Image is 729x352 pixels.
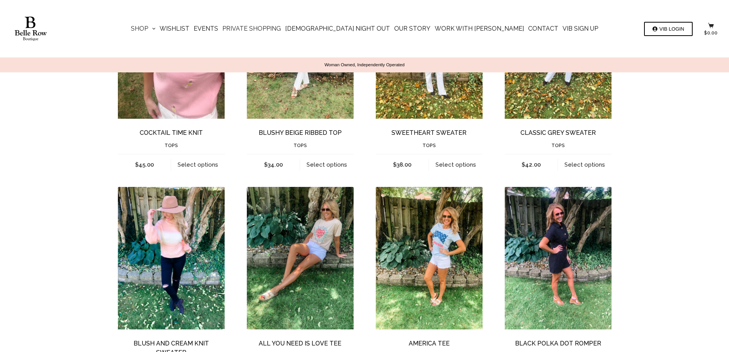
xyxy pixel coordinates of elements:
a: Select options for “Cocktail Time Knit” [171,154,225,175]
a: Classic Grey Sweater [520,129,596,136]
span: $ [135,161,139,168]
bdi: 45.00 [135,161,154,168]
a: All You Need is Love Tee [259,340,341,347]
a: Tops [551,143,565,148]
span: VIB LOGIN [659,26,684,31]
a: Tops [422,143,436,148]
span: $ [704,30,707,36]
a: America Tee [376,187,483,329]
a: America Tee [409,340,450,347]
a: Cocktail Time Knit [140,129,203,136]
bdi: 38.00 [393,161,411,168]
span: $ [522,161,525,168]
a: $0.00 [704,23,718,35]
a: Select options for “Sweetheart Sweater” [429,154,483,175]
bdi: 0.00 [704,30,718,36]
bdi: 34.00 [264,161,283,168]
a: Select options for “Classic Grey Sweater” [558,154,612,175]
img: Belle Row Boutique [11,16,50,41]
a: Blush and Cream Knit Sweater [118,187,225,329]
a: Sweetheart Sweater [391,129,466,136]
a: Tops [294,143,307,148]
a: All You Need is Love Tee [247,187,354,329]
span: $ [393,161,396,168]
a: VIB LOGIN [644,22,693,36]
a: Black Polka Dot Romper [515,340,601,347]
a: Select options for “Blushy Beige Ribbed Top” [300,154,354,175]
p: Woman Owned, Independently Operated [15,62,714,68]
a: Tops [165,143,178,148]
bdi: 42.00 [522,161,541,168]
a: Blushy Beige Ribbed Top [259,129,342,136]
span: $ [264,161,267,168]
a: Black Polka Dot Romper [505,187,612,329]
